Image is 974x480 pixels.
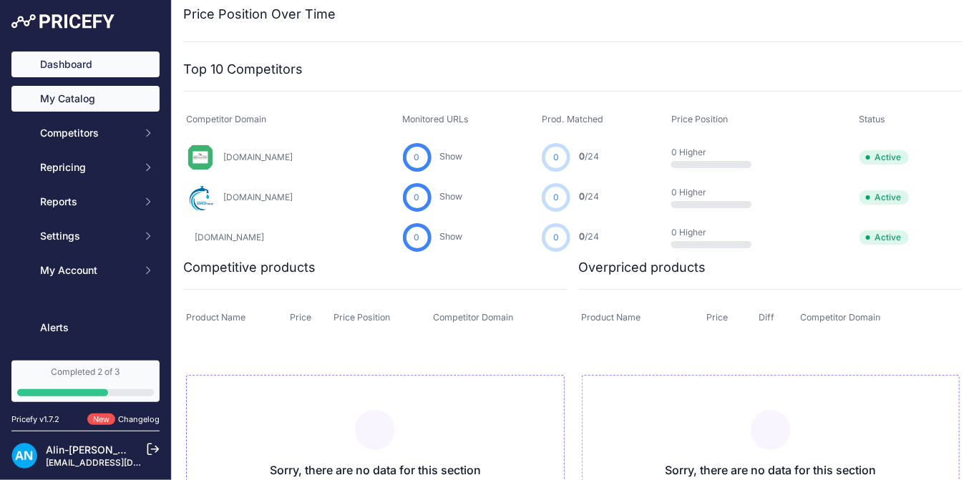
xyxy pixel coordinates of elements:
[11,14,115,29] img: Pricefy Logo
[594,461,948,479] h3: Sorry, there are no data for this section
[11,189,160,215] button: Reports
[11,315,160,341] a: Alerts
[671,187,763,198] p: 0 Higher
[414,191,420,204] span: 0
[183,258,316,278] h2: Competitive products
[11,52,160,77] a: Dashboard
[223,152,293,162] a: [DOMAIN_NAME]
[553,191,559,204] span: 0
[195,232,264,243] a: [DOMAIN_NAME]
[290,312,311,323] span: Price
[706,312,728,323] span: Price
[553,231,559,244] span: 0
[183,59,303,79] h2: Top 10 Competitors
[859,190,909,205] span: Active
[414,231,420,244] span: 0
[11,223,160,249] button: Settings
[223,192,293,202] a: [DOMAIN_NAME]
[579,191,599,202] a: 0/24
[440,191,463,202] a: Show
[579,231,599,242] a: 0/24
[186,312,245,323] span: Product Name
[579,151,599,162] a: 0/24
[40,229,134,243] span: Settings
[403,114,469,124] span: Monitored URLs
[579,151,585,162] span: 0
[859,114,886,124] span: Status
[11,120,160,146] button: Competitors
[40,126,134,140] span: Competitors
[11,361,160,402] a: Completed 2 of 3
[46,457,195,468] a: [EMAIL_ADDRESS][DOMAIN_NAME]
[11,413,59,426] div: Pricefy v1.7.2
[11,258,160,283] button: My Account
[579,191,585,202] span: 0
[800,312,880,323] span: Competitor Domain
[40,263,134,278] span: My Account
[553,151,559,164] span: 0
[414,151,420,164] span: 0
[440,231,463,242] a: Show
[440,151,463,162] a: Show
[17,366,154,378] div: Completed 2 of 3
[46,444,151,456] a: Alin-[PERSON_NAME]
[582,312,641,323] span: Product Name
[671,147,763,158] p: 0 Higher
[40,195,134,209] span: Reports
[859,150,909,165] span: Active
[333,312,390,323] span: Price Position
[579,231,585,242] span: 0
[186,114,266,124] span: Competitor Domain
[11,52,160,395] nav: Sidebar
[542,114,603,124] span: Prod. Matched
[11,155,160,180] button: Repricing
[759,312,775,323] span: Diff
[118,414,160,424] a: Changelog
[859,230,909,245] span: Active
[11,86,160,112] a: My Catalog
[671,114,728,124] span: Price Position
[671,227,763,238] p: 0 Higher
[87,413,115,426] span: New
[40,160,134,175] span: Repricing
[198,461,552,479] h3: Sorry, there are no data for this section
[579,258,706,278] h2: Overpriced products
[433,312,513,323] span: Competitor Domain
[183,4,336,24] h2: Price Position Over Time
